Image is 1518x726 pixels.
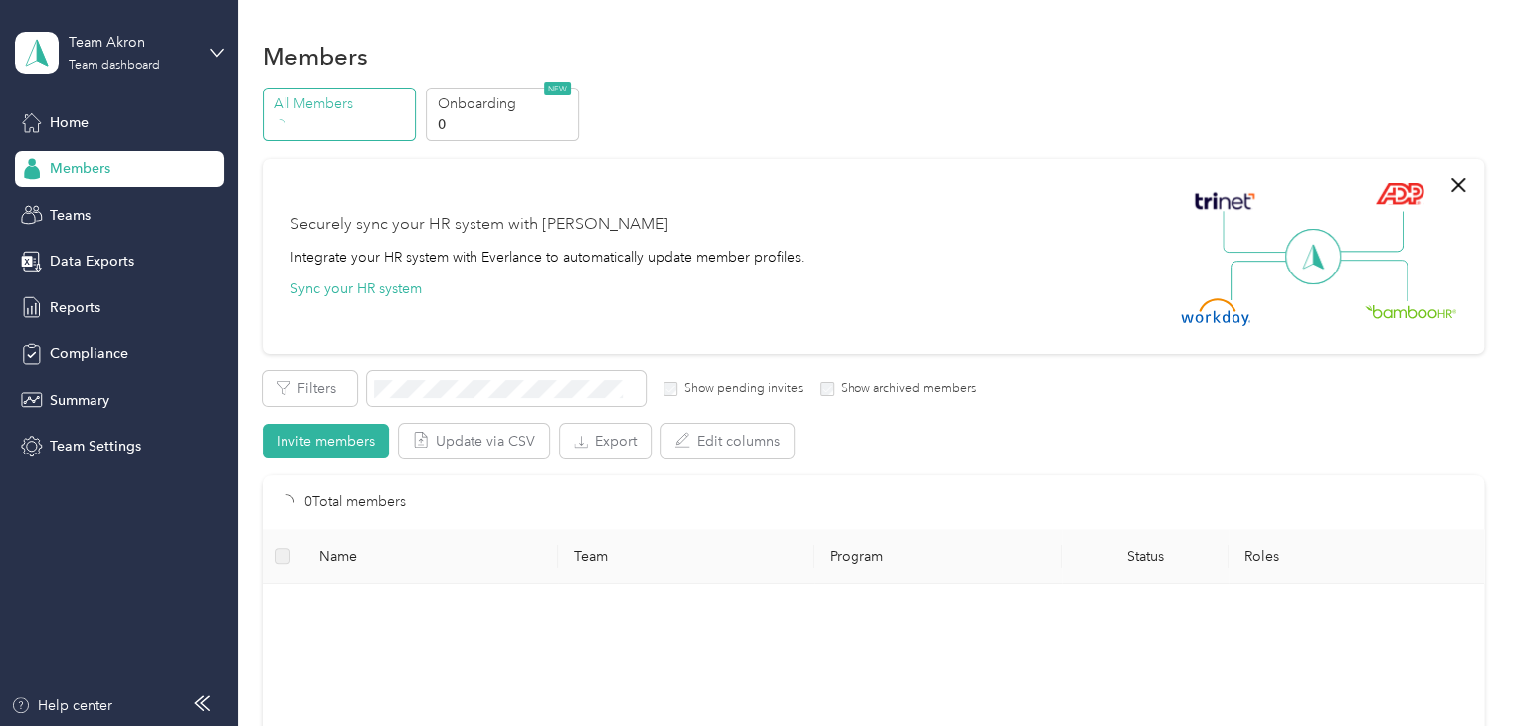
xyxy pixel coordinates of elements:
label: Show archived members [834,380,976,398]
span: Members [50,158,110,179]
button: Invite members [263,424,389,458]
h1: Members [263,46,368,67]
button: Help center [11,695,112,716]
span: Summary [50,390,109,411]
img: Line Right Up [1334,211,1404,253]
img: Trinet [1190,187,1259,215]
div: Securely sync your HR system with [PERSON_NAME] [290,213,668,237]
th: Name [303,529,559,584]
img: Line Right Down [1338,260,1408,302]
img: Line Left Up [1223,211,1292,254]
p: 0 [438,114,573,135]
img: Line Left Down [1230,260,1299,300]
span: Reports [50,297,100,318]
div: Team dashboard [69,60,160,72]
th: Roles [1229,529,1484,584]
button: Update via CSV [399,424,549,458]
img: Workday [1181,298,1250,326]
img: ADP [1375,182,1423,205]
th: Status [1062,529,1229,584]
span: Home [50,112,89,133]
span: NEW [544,82,571,95]
label: Show pending invites [677,380,803,398]
button: Filters [263,371,357,406]
p: 0 Total members [304,491,406,513]
span: Name [319,548,543,565]
th: Team [558,529,814,584]
th: Program [814,529,1062,584]
span: Teams [50,205,91,226]
img: BambooHR [1365,304,1456,318]
button: Sync your HR system [290,278,422,299]
button: Edit columns [661,424,794,458]
p: Onboarding [438,93,573,114]
div: Team Akron [69,32,193,53]
p: All Members [274,93,409,114]
button: Export [560,424,651,458]
iframe: Everlance-gr Chat Button Frame [1407,615,1518,726]
span: Data Exports [50,251,134,272]
div: Integrate your HR system with Everlance to automatically update member profiles. [290,247,805,268]
span: Team Settings [50,436,141,456]
span: Compliance [50,343,128,364]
